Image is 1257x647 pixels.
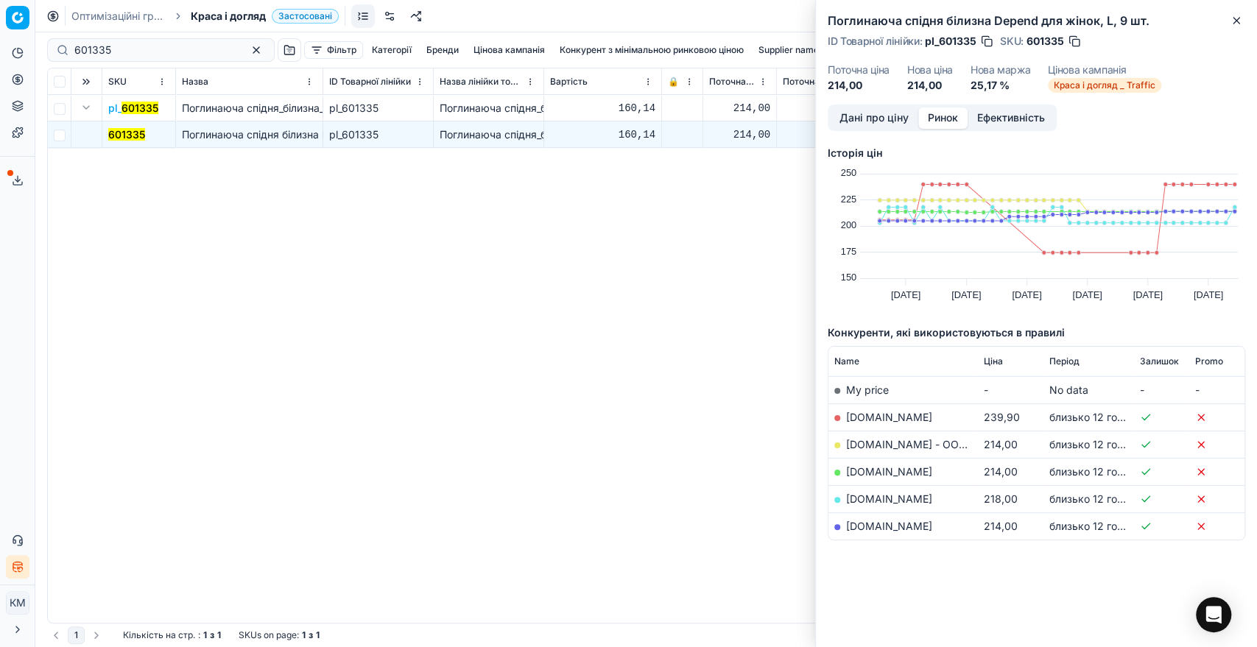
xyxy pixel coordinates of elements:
button: КM [6,591,29,615]
div: 160,14 [550,127,655,142]
span: Залишок [1140,356,1179,367]
dt: Цінова кампанія [1048,65,1161,75]
button: 601335 [108,127,145,142]
strong: 1 [217,629,221,641]
span: 🔒 [668,76,679,88]
span: SKU [108,76,127,88]
button: Фільтр [304,41,363,59]
span: Назва лінійки товарів [440,76,523,88]
td: No data [1043,376,1134,403]
mark: 601335 [108,128,145,141]
input: Пошук по SKU або назві [74,43,236,57]
text: [DATE] [1133,289,1163,300]
text: [DATE] [891,289,920,300]
button: 1 [68,626,85,644]
a: [DOMAIN_NAME] [846,411,932,423]
div: 214,00 [783,101,881,116]
span: близько 12 годин тому [1049,438,1163,450]
h5: Історія цін [828,146,1245,160]
text: [DATE] [1194,289,1223,300]
span: Поточна промо ціна [783,76,866,88]
span: 601335 [1027,34,1064,49]
strong: 1 [203,629,207,641]
span: Кількість на стр. [123,629,195,641]
button: Go to previous page [47,626,65,644]
span: близько 12 годин тому [1049,492,1163,505]
div: pl_601335 [329,101,427,116]
a: [DOMAIN_NAME] [846,520,932,532]
span: Краса і догляд [191,9,266,24]
div: 214,00 [709,101,770,116]
dt: Поточна ціна [828,65,890,75]
dd: 214,00 [907,78,953,93]
span: Ціна [983,356,1002,367]
span: 214,00 [983,438,1017,450]
span: близько 12 годин тому [1049,465,1163,478]
text: [DATE] [1012,289,1041,300]
h2: Поглинаюча спідня білизна Depend для жінок, L, 9 шт. [828,12,1245,29]
button: Expand [77,99,95,116]
strong: з [210,629,214,641]
span: близько 12 годин тому [1049,411,1163,423]
text: 225 [841,194,856,205]
span: pl_601335 [925,34,976,49]
td: - [977,376,1043,403]
text: 150 [841,272,856,283]
a: Оптимізаційні групи [71,9,166,24]
strong: 1 [316,629,320,641]
button: Конкурент з мінімальною ринковою ціною [554,41,750,59]
button: Supplier name [753,41,825,59]
span: близько 12 годин тому [1049,520,1163,532]
a: [DOMAIN_NAME] [846,492,932,505]
mark: 601335 [122,102,158,114]
div: : [123,629,221,641]
div: Open Intercom Messenger [1196,597,1231,632]
button: pl_601335 [108,101,158,116]
span: Період [1049,356,1080,367]
span: SKUs on page : [239,629,299,641]
span: Краса і доглядЗастосовані [191,9,339,24]
span: Краса і догляд _ Traffic [1048,78,1161,93]
text: 200 [841,219,856,230]
strong: 1 [302,629,306,641]
button: Ринок [918,107,968,129]
button: Категорії [366,41,418,59]
span: Поглинаюча спідня_білизна_Depend_для_жінок,_L,_9_шт. [182,102,464,114]
dd: 214,00 [828,78,890,93]
span: ID Товарної лінійки [329,76,411,88]
dd: 25,17 % [971,78,1031,93]
strong: з [309,629,313,641]
nav: breadcrumb [71,9,339,24]
td: - [1134,376,1189,403]
h5: Конкуренти, які використовуються в правилі [828,325,1245,340]
div: 214,00 [709,127,770,142]
td: - [1189,376,1244,403]
span: SKU : [1000,36,1024,46]
span: Поточна ціна [709,76,756,88]
button: Бренди [420,41,465,59]
a: [DOMAIN_NAME] [846,465,932,478]
button: Ефективність [968,107,1054,129]
span: 239,90 [983,411,1019,423]
div: Поглинаюча спідня_білизна_Depend_для_жінок,_L,_9_шт. [440,127,538,142]
text: 175 [841,246,856,257]
span: 214,00 [983,465,1017,478]
a: [DOMAIN_NAME] - ООО «Эпицентр К» [846,438,1040,450]
span: pl_ [108,101,158,116]
nav: pagination [47,626,105,644]
dt: Нова маржа [971,65,1031,75]
text: 250 [841,167,856,178]
button: Go to next page [88,626,105,644]
div: 160,14 [550,101,655,116]
span: 214,00 [983,520,1017,532]
span: Застосовані [272,9,339,24]
text: [DATE] [1072,289,1102,300]
div: Поглинаюча спідня_білизна_Depend_для_жінок,_L,_9_шт. [440,101,538,116]
div: pl_601335 [329,127,427,142]
span: Поглинаюча спідня білизна Depend для жінок, L, 9 шт. [182,128,456,141]
button: Дані про ціну [830,107,918,129]
span: 218,00 [983,492,1017,505]
dt: Нова ціна [907,65,953,75]
span: КM [7,592,29,614]
span: Promo [1195,356,1223,367]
